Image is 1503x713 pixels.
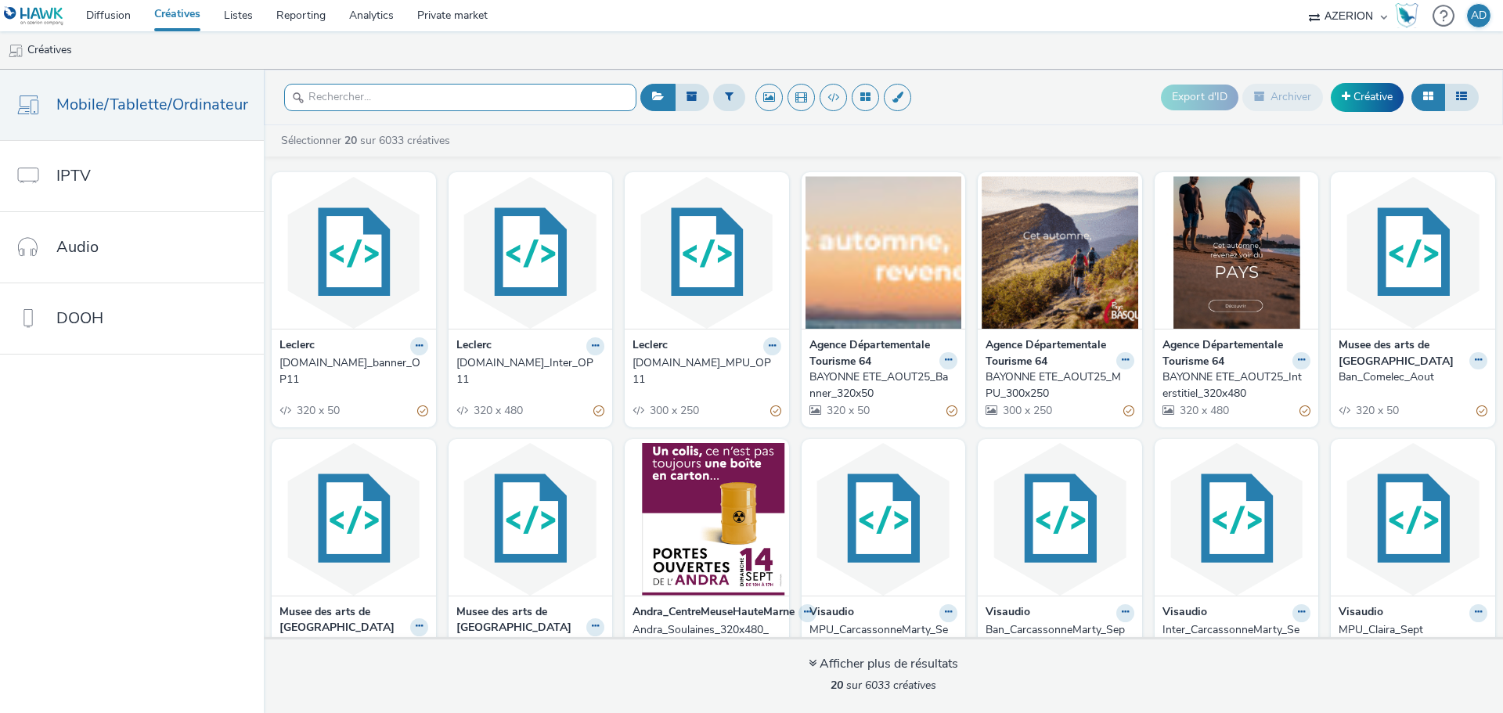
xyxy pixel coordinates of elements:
[986,337,1112,369] strong: Agence Départementale Tourisme 64
[809,369,958,402] a: BAYONNE ETE_AOUT25_Banner_320x50
[1178,403,1229,418] span: 320 x 480
[1395,3,1418,28] img: Hawk Academy
[1159,176,1315,329] img: BAYONNE ETE_AOUT25_Interstitiel_320x480 visual
[633,604,795,622] strong: Andra_CentreMeuseHauteMarne
[56,307,103,329] span: DOOH
[1331,83,1404,111] a: Créative
[809,369,952,402] div: BAYONNE ETE_AOUT25_Banner_320x50
[1471,4,1487,27] div: AD
[279,636,428,652] a: MPU_Comelec_Aout
[1444,84,1479,110] button: Liste
[472,403,523,418] span: 320 x 480
[831,678,936,693] span: sur 6033 créatives
[1354,403,1399,418] span: 320 x 50
[452,176,609,329] img: E.Leclerc_Inter_OP11 visual
[1001,403,1052,418] span: 300 x 250
[8,43,23,59] img: mobile
[809,655,958,673] div: Afficher plus de résultats
[986,369,1134,402] a: BAYONNE ETE_AOUT25_MPU_300x250
[279,355,422,387] div: [DOMAIN_NAME]_banner_OP11
[456,337,492,355] strong: Leclerc
[456,355,599,387] div: [DOMAIN_NAME]_Inter_OP11
[986,604,1030,622] strong: Visaudio
[825,403,870,418] span: 320 x 50
[1162,337,1289,369] strong: Agence Départementale Tourisme 64
[276,176,432,329] img: E.Leclerc_banner_OP11 visual
[56,236,99,258] span: Audio
[276,443,432,596] img: MPU_Comelec_Aout visual
[279,604,406,636] strong: Musee des arts de [GEOGRAPHIC_DATA]
[344,133,357,148] strong: 20
[633,355,781,387] a: [DOMAIN_NAME]_MPU_OP11
[4,6,64,26] img: undefined Logo
[831,678,843,693] strong: 20
[1162,622,1305,654] div: Inter_CarcassonneMarty_Sept
[1339,337,1465,369] strong: Musee des arts de [GEOGRAPHIC_DATA]
[633,337,668,355] strong: Leclerc
[633,355,775,387] div: [DOMAIN_NAME]_MPU_OP11
[1123,403,1134,420] div: Partiellement valide
[770,403,781,420] div: Partiellement valide
[1299,403,1310,420] div: Partiellement valide
[986,369,1128,402] div: BAYONNE ETE_AOUT25_MPU_300x250
[633,622,781,654] a: Andra_Soulaines_320x480_08.08.2025
[1395,3,1425,28] a: Hawk Academy
[1242,84,1323,110] button: Archiver
[456,355,605,387] a: [DOMAIN_NAME]_Inter_OP11
[809,622,952,654] div: MPU_CarcassonneMarty_Sept
[593,403,604,420] div: Partiellement valide
[1335,443,1491,596] img: MPU_Claira_Sept visual
[452,443,609,596] img: Inter_Comelec_Aout visual
[295,403,340,418] span: 320 x 50
[1335,176,1491,329] img: Ban_Comelec_Aout visual
[1162,369,1305,402] div: BAYONNE ETE_AOUT25_Interstitiel_320x480
[986,622,1134,654] a: Ban_CarcassonneMarty_Sept
[1339,604,1383,622] strong: Visaudio
[1162,604,1207,622] strong: Visaudio
[456,636,599,652] div: Inter_Comelec_Aout
[279,355,428,387] a: [DOMAIN_NAME]_banner_OP11
[809,622,958,654] a: MPU_CarcassonneMarty_Sept
[56,93,248,116] span: Mobile/Tablette/Ordinateur
[633,622,775,654] div: Andra_Soulaines_320x480_08.08.2025
[1161,85,1238,110] button: Export d'ID
[284,84,636,111] input: Rechercher...
[809,604,854,622] strong: Visaudio
[1339,622,1481,638] div: MPU_Claira_Sept
[279,337,315,355] strong: Leclerc
[1162,369,1311,402] a: BAYONNE ETE_AOUT25_Interstitiel_320x480
[417,403,428,420] div: Partiellement valide
[56,164,91,187] span: IPTV
[809,337,936,369] strong: Agence Départementale Tourisme 64
[629,443,785,596] img: Andra_Soulaines_320x480_08.08.2025 visual
[946,403,957,420] div: Partiellement valide
[806,176,962,329] img: BAYONNE ETE_AOUT25_Banner_320x50 visual
[1411,84,1445,110] button: Grille
[629,176,785,329] img: E.Leclerc_MPU_OP11 visual
[648,403,699,418] span: 300 x 250
[1162,622,1311,654] a: Inter_CarcassonneMarty_Sept
[456,636,605,652] a: Inter_Comelec_Aout
[806,443,962,596] img: MPU_CarcassonneMarty_Sept visual
[1339,622,1487,638] a: MPU_Claira_Sept
[1339,369,1487,385] a: Ban_Comelec_Aout
[1339,369,1481,385] div: Ban_Comelec_Aout
[982,176,1138,329] img: BAYONNE ETE_AOUT25_MPU_300x250 visual
[456,604,583,636] strong: Musee des arts de [GEOGRAPHIC_DATA]
[986,622,1128,654] div: Ban_CarcassonneMarty_Sept
[279,636,422,652] div: MPU_Comelec_Aout
[279,133,456,148] a: Sélectionner sur 6033 créatives
[982,443,1138,596] img: Ban_CarcassonneMarty_Sept visual
[1476,403,1487,420] div: Partiellement valide
[1159,443,1315,596] img: Inter_CarcassonneMarty_Sept visual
